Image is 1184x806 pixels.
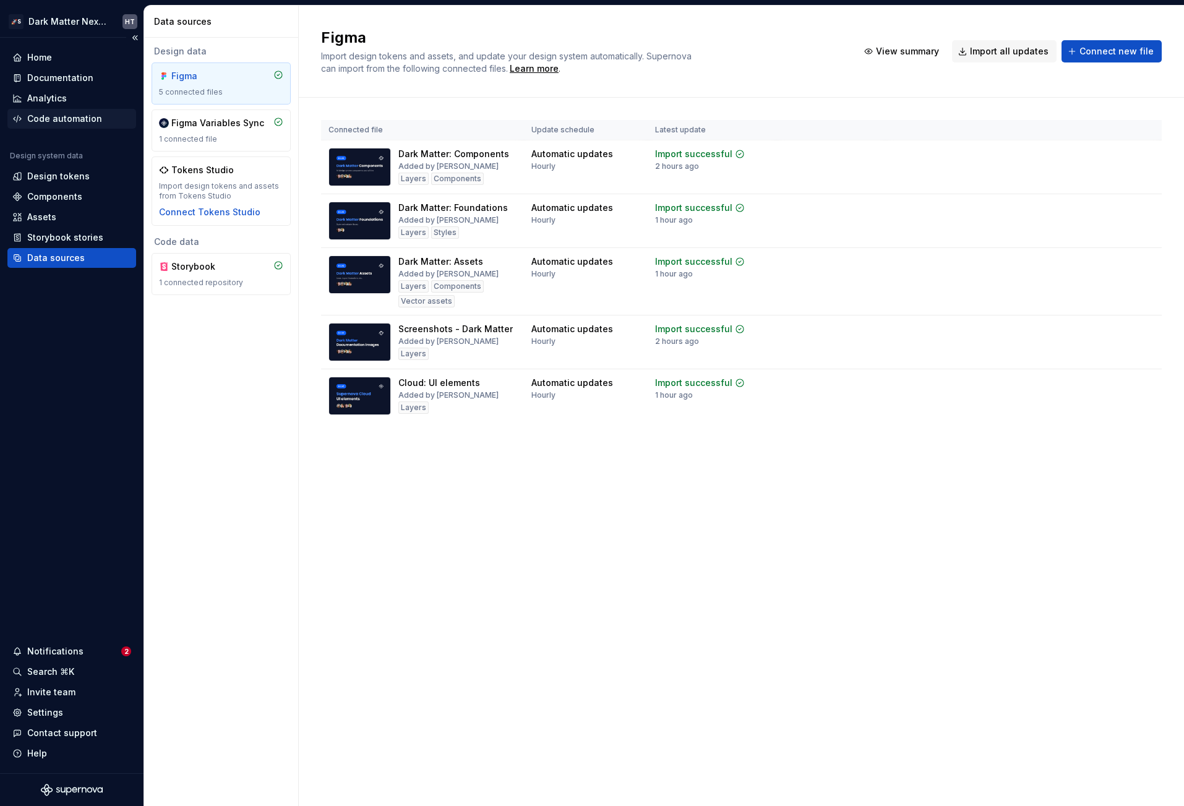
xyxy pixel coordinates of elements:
[159,181,283,201] div: Import design tokens and assets from Tokens Studio
[398,161,499,171] div: Added by [PERSON_NAME]
[7,703,136,722] a: Settings
[531,390,556,400] div: Hourly
[1079,45,1154,58] span: Connect new file
[7,48,136,67] a: Home
[531,269,556,279] div: Hourly
[531,337,556,346] div: Hourly
[152,45,291,58] div: Design data
[27,706,63,719] div: Settings
[398,323,513,335] div: Screenshots - Dark Matter
[431,280,484,293] div: Components
[531,377,613,389] div: Automatic updates
[7,662,136,682] button: Search ⌘K
[27,191,82,203] div: Components
[655,269,693,279] div: 1 hour ago
[655,337,699,346] div: 2 hours ago
[7,187,136,207] a: Components
[858,40,947,62] button: View summary
[41,784,103,796] svg: Supernova Logo
[531,202,613,214] div: Automatic updates
[7,682,136,702] a: Invite team
[655,148,732,160] div: Import successful
[171,70,231,82] div: Figma
[508,64,560,74] span: .
[7,207,136,227] a: Assets
[27,113,102,125] div: Code automation
[531,161,556,171] div: Hourly
[1062,40,1162,62] button: Connect new file
[321,51,694,74] span: Import design tokens and assets, and update your design system automatically. Supernova can impor...
[7,68,136,88] a: Documentation
[27,231,103,244] div: Storybook stories
[125,17,135,27] div: HT
[398,401,429,414] div: Layers
[7,723,136,743] button: Contact support
[655,390,693,400] div: 1 hour ago
[648,120,776,140] th: Latest update
[7,248,136,268] a: Data sources
[398,255,483,268] div: Dark Matter: Assets
[27,211,56,223] div: Assets
[121,646,131,656] span: 2
[398,377,480,389] div: Cloud: UI elements
[126,29,144,46] button: Collapse sidebar
[321,120,524,140] th: Connected file
[655,323,732,335] div: Import successful
[398,295,455,307] div: Vector assets
[171,260,231,273] div: Storybook
[159,206,260,218] button: Connect Tokens Studio
[970,45,1049,58] span: Import all updates
[27,727,97,739] div: Contact support
[398,390,499,400] div: Added by [PERSON_NAME]
[431,173,484,185] div: Components
[398,269,499,279] div: Added by [PERSON_NAME]
[321,28,843,48] h2: Figma
[398,280,429,293] div: Layers
[876,45,939,58] span: View summary
[27,666,74,678] div: Search ⌘K
[655,255,732,268] div: Import successful
[398,337,499,346] div: Added by [PERSON_NAME]
[171,117,264,129] div: Figma Variables Sync
[7,166,136,186] a: Design tokens
[398,202,508,214] div: Dark Matter: Foundations
[7,228,136,247] a: Storybook stories
[531,215,556,225] div: Hourly
[7,109,136,129] a: Code automation
[27,747,47,760] div: Help
[27,252,85,264] div: Data sources
[159,134,283,144] div: 1 connected file
[154,15,293,28] div: Data sources
[510,62,559,75] a: Learn more
[531,323,613,335] div: Automatic updates
[10,151,83,161] div: Design system data
[27,170,90,182] div: Design tokens
[524,120,648,140] th: Update schedule
[398,173,429,185] div: Layers
[27,92,67,105] div: Analytics
[27,686,75,698] div: Invite team
[27,72,93,84] div: Documentation
[152,236,291,248] div: Code data
[398,215,499,225] div: Added by [PERSON_NAME]
[655,161,699,171] div: 2 hours ago
[152,109,291,152] a: Figma Variables Sync1 connected file
[152,62,291,105] a: Figma5 connected files
[159,87,283,97] div: 5 connected files
[655,377,732,389] div: Import successful
[531,255,613,268] div: Automatic updates
[159,278,283,288] div: 1 connected repository
[28,15,108,28] div: Dark Matter Next Gen
[398,148,509,160] div: Dark Matter: Components
[152,156,291,226] a: Tokens StudioImport design tokens and assets from Tokens StudioConnect Tokens Studio
[431,226,459,239] div: Styles
[655,215,693,225] div: 1 hour ago
[152,253,291,295] a: Storybook1 connected repository
[398,348,429,360] div: Layers
[27,51,52,64] div: Home
[9,14,24,29] div: 🚀S
[27,645,84,658] div: Notifications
